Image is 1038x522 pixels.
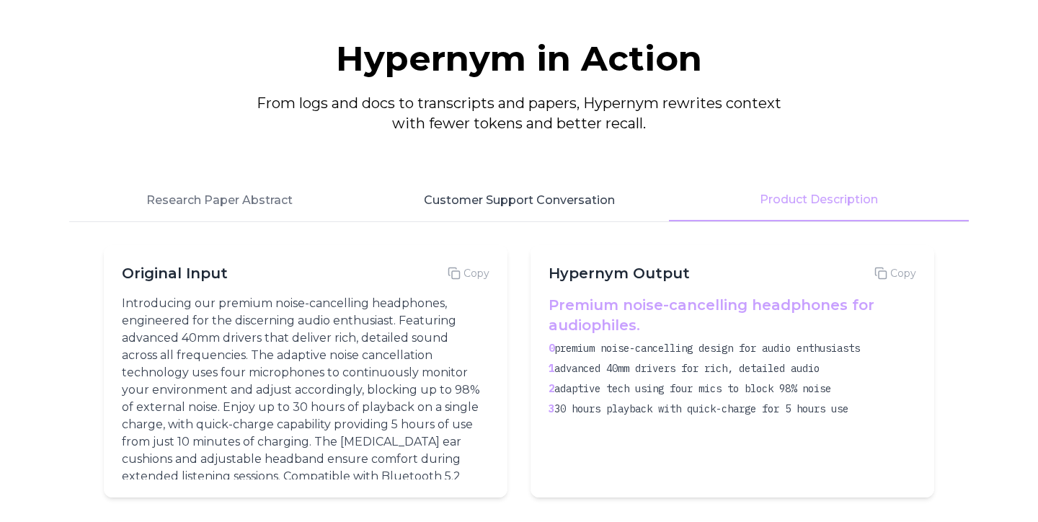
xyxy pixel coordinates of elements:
button: Research Paper Abstract [69,180,369,221]
span: 0 [549,342,554,355]
span: 3 [549,402,554,415]
button: Customer Support Conversation [369,180,669,221]
h3: Hypernym Output [549,263,690,283]
span: 1 [549,362,554,375]
h4: Premium noise-cancelling headphones for audiophiles. [549,295,910,335]
span: adaptive tech using four mics to block 98% noise [554,382,831,395]
button: Copy [874,266,916,280]
button: Product Description [669,180,969,221]
span: Copy [463,266,489,280]
p: From logs and docs to transcripts and papers, Hypernym rewrites context with fewer tokens and bet... [242,93,796,133]
h2: Hypernym in Action [69,41,969,76]
span: 30 hours playback with quick-charge for 5 hours use [554,402,848,415]
h3: Original Input [122,263,228,283]
span: Copy [890,266,916,280]
span: premium noise-cancelling design for audio enthusiasts [554,342,860,355]
span: 2 [549,382,554,395]
span: advanced 40mm drivers for rich, detailed audio [554,362,820,375]
button: Copy [448,266,489,280]
p: Introducing our premium noise-cancelling headphones, engineered for the discerning audio enthusia... [122,295,484,520]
